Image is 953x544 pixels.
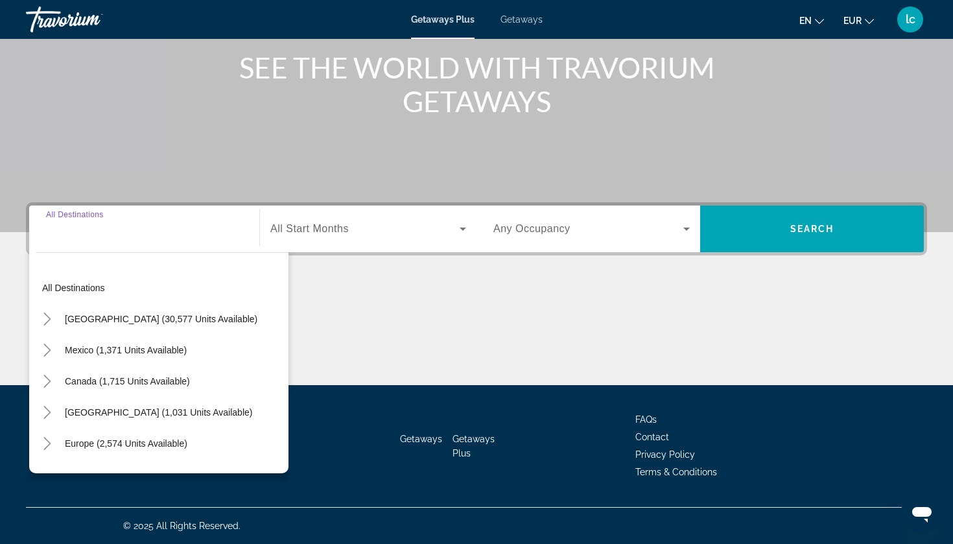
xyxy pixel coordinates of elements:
button: Mexico (1,371 units available) [58,338,193,362]
span: All destinations [42,283,105,293]
button: Toggle Canada (1,715 units available) [36,370,58,393]
iframe: Bouton de lancement de la fenêtre de messagerie [901,492,943,534]
span: en [799,16,812,26]
h1: SEE THE WORLD WITH TRAVORIUM GETAWAYS [233,51,720,118]
span: Search [790,224,834,234]
button: Toggle United States (30,577 units available) [36,308,58,331]
button: [GEOGRAPHIC_DATA] (1,031 units available) [58,401,259,424]
button: Canada (1,715 units available) [58,370,196,393]
span: Europe (2,574 units available) [65,438,187,449]
button: [GEOGRAPHIC_DATA] (30,577 units available) [58,307,264,331]
span: All Destinations [46,210,104,219]
span: All Start Months [270,223,349,234]
button: Toggle Europe (2,574 units available) [36,432,58,455]
button: Change currency [843,11,874,30]
span: [GEOGRAPHIC_DATA] (30,577 units available) [65,314,257,324]
button: Toggle Mexico (1,371 units available) [36,339,58,362]
span: EUR [843,16,862,26]
a: Terms & Conditions [635,467,717,477]
a: Getaways [400,434,442,444]
span: Any Occupancy [493,223,571,234]
button: All destinations [36,276,288,300]
button: User Menu [893,6,927,33]
a: Travorium [26,3,156,36]
button: Toggle Australia (211 units available) [36,464,58,486]
a: FAQs [635,414,657,425]
div: Search widget [29,206,924,252]
span: © 2025 All Rights Reserved. [123,521,241,531]
a: Getaways Plus [453,434,495,458]
a: Privacy Policy [635,449,695,460]
span: lc [906,13,915,26]
button: Europe (2,574 units available) [58,432,194,455]
button: Search [700,206,924,252]
span: Canada (1,715 units available) [65,376,190,386]
a: Getaways Plus [411,14,475,25]
button: Change language [799,11,824,30]
button: [GEOGRAPHIC_DATA] (211 units available) [58,463,252,486]
a: Contact [635,432,669,442]
a: Getaways [500,14,543,25]
span: Mexico (1,371 units available) [65,345,187,355]
span: [GEOGRAPHIC_DATA] (1,031 units available) [65,407,252,418]
button: Toggle Caribbean & Atlantic Islands (1,031 units available) [36,401,58,424]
